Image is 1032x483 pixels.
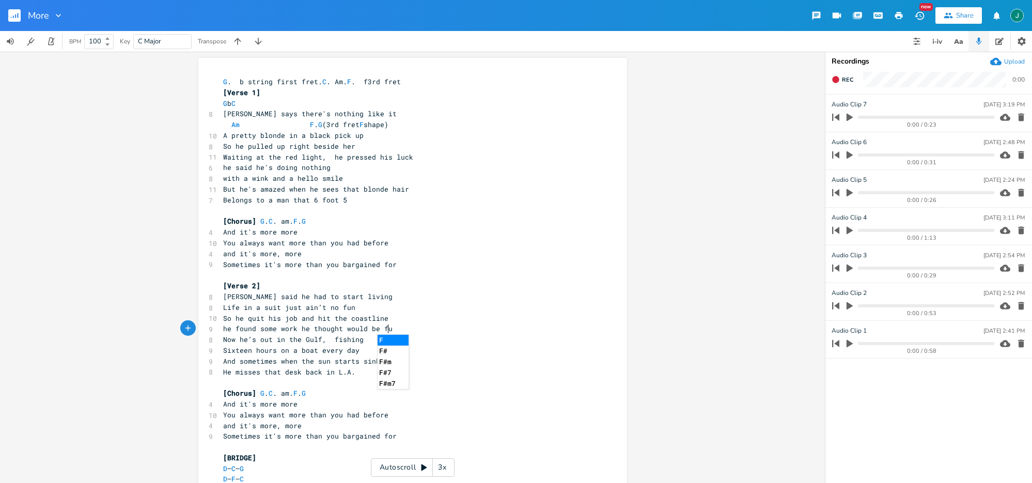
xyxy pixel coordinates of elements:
[260,216,264,226] span: G
[832,100,867,110] span: Audio Clip 7
[28,11,49,20] span: More
[378,346,409,356] li: F#
[1004,57,1025,66] div: Upload
[223,367,355,377] span: He misses that desk back in L.A.
[293,216,298,226] span: F
[223,346,359,355] span: Sixteen hours on a boat every day
[850,348,994,354] div: 0:00 / 0:58
[842,76,853,84] span: Rec
[302,216,306,226] span: G
[223,109,397,118] span: [PERSON_NAME] says there's nothing like it
[223,216,306,226] span: . . am. .
[223,88,260,97] span: [Verse 1]
[223,131,364,140] span: A pretty blonde in a black pick up
[378,335,409,346] li: F
[223,292,393,301] span: [PERSON_NAME] said he had to start living
[120,38,130,44] div: Key
[223,152,413,162] span: Waiting at the red light, he pressed his luck
[223,174,343,183] span: with a wink and a hello smile
[850,122,994,128] div: 0:00 / 0:23
[1010,9,1024,22] img: Jim Rudolf
[935,7,982,24] button: Share
[378,356,409,367] li: F#m
[223,399,298,409] span: And it's more more
[231,120,240,129] span: Am
[240,464,244,473] span: G
[827,71,857,88] button: Rec
[223,120,388,129] span: . (3rd fret shape)
[433,458,451,477] div: 3x
[850,310,994,316] div: 0:00 / 0:53
[850,197,994,203] div: 0:00 / 0:26
[378,367,409,378] li: F#7
[223,238,388,247] span: You always want more than you had before
[832,213,867,223] span: Audio Clip 4
[223,195,347,205] span: Belongs to a man that 6 foot 5
[223,464,244,473] span: – –
[260,388,264,398] span: G
[293,388,298,398] span: F
[223,77,227,86] span: G
[983,177,1025,183] div: [DATE] 2:24 PM
[832,58,1026,65] div: Recordings
[223,281,260,290] span: [Verse 2]
[318,120,322,129] span: G
[223,216,256,226] span: [Chorus]
[223,142,355,151] span: So he pulled up right beside her
[223,260,397,269] span: Sometimes it's more than you bargained for
[983,215,1025,221] div: [DATE] 3:11 PM
[223,388,256,398] span: [Chorus]
[919,3,933,11] div: New
[850,273,994,278] div: 0:00 / 0:29
[322,77,326,86] span: C
[909,6,930,25] button: New
[310,120,314,129] span: F
[223,99,236,108] span: b
[223,464,227,473] span: D
[223,99,227,108] span: G
[223,410,388,419] span: You always want more than you had before
[832,137,867,147] span: Audio Clip 6
[302,388,306,398] span: G
[983,328,1025,334] div: [DATE] 2:41 PM
[223,249,302,258] span: and it's more, more
[850,160,994,165] div: 0:00 / 0:31
[983,253,1025,258] div: [DATE] 2:54 PM
[223,324,393,333] span: he found some work he thought would be fu
[832,175,867,185] span: Audio Clip 5
[983,139,1025,145] div: [DATE] 2:48 PM
[223,77,401,86] span: . b string first fret. . Am. . f3rd fret
[231,464,236,473] span: C
[223,335,364,344] span: Now he’s out in the Gulf, fishing
[983,290,1025,296] div: [DATE] 2:52 PM
[223,184,409,194] span: But he's amazed when he sees that blonde hair
[832,251,867,260] span: Audio Clip 3
[223,421,302,430] span: and it's more, more
[347,77,351,86] span: F
[990,56,1025,67] button: Upload
[269,388,273,398] span: C
[832,288,867,298] span: Audio Clip 2
[269,216,273,226] span: C
[1012,76,1025,83] div: 0:00
[231,99,236,108] span: C
[69,39,81,44] div: BPM
[223,314,388,323] span: So he quit his job and hit the coastline
[138,37,161,46] span: C Major
[223,303,355,312] span: Life in a suit just ain’t no fun
[223,227,298,237] span: And it's more more
[223,163,331,172] span: he said he's doing nothing
[832,326,867,336] span: Audio Clip 1
[850,235,994,241] div: 0:00 / 1:13
[198,38,226,44] div: Transpose
[223,431,397,441] span: Sometimes it's more than you bargained for
[223,453,256,462] span: [BRIDGE]
[223,388,306,398] span: . . am. .
[359,120,364,129] span: F
[956,11,974,20] div: Share
[983,102,1025,107] div: [DATE] 3:19 PM
[371,458,455,477] div: Autoscroll
[223,356,393,366] span: And sometimes when the sun starts sinking
[378,378,409,389] li: F#m7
